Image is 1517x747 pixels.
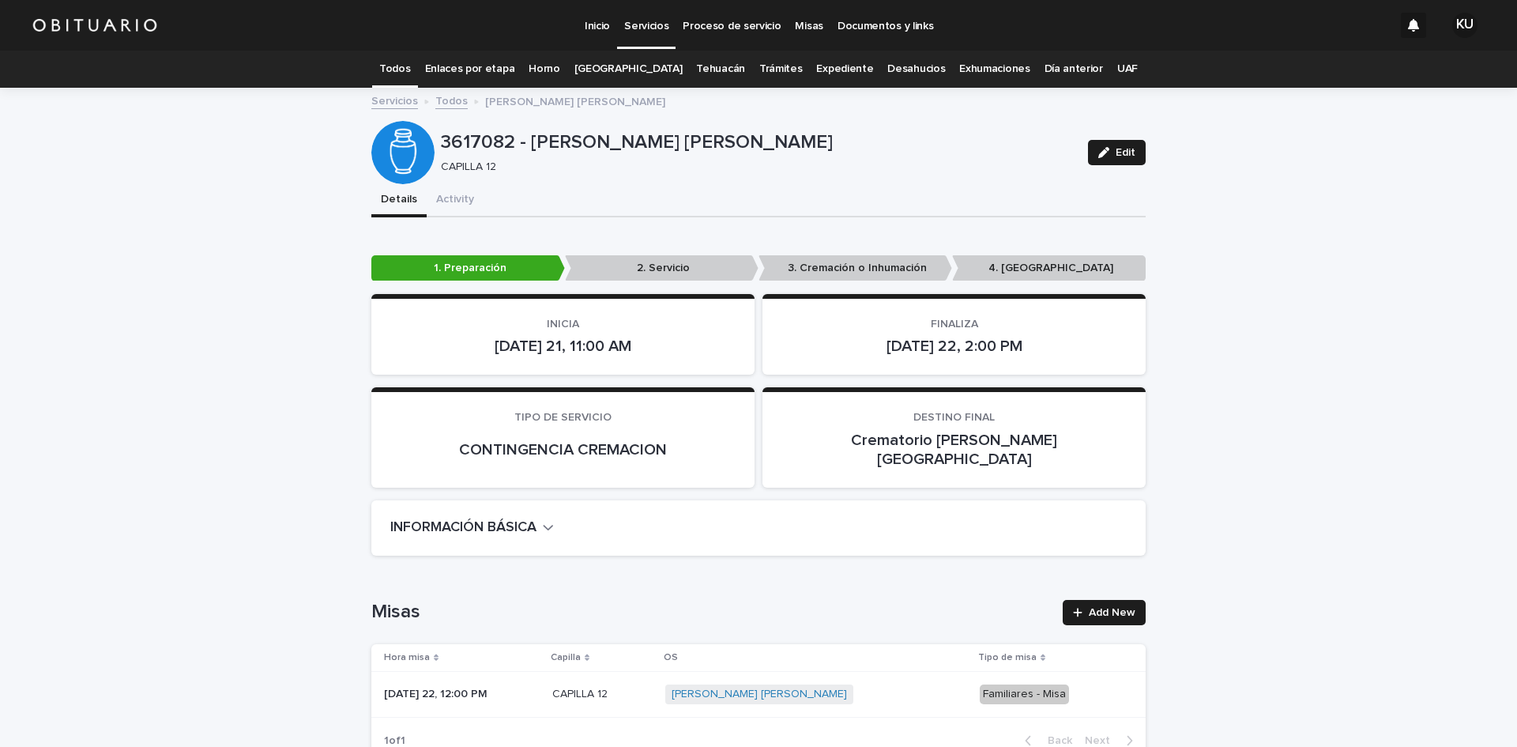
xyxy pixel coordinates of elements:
p: CAPILLA 12 [552,685,611,701]
p: CAPILLA 12 [441,160,1069,174]
a: Horno [529,51,559,88]
a: Enlaces por etapa [425,51,515,88]
tr: [DATE] 22, 12:00 PM[DATE] 22, 12:00 PM CAPILLA 12CAPILLA 12 [PERSON_NAME] [PERSON_NAME] Familiare... [371,672,1146,718]
p: [DATE] 22, 12:00 PM [384,685,491,701]
p: 4. [GEOGRAPHIC_DATA] [952,255,1146,281]
a: Servicios [371,91,418,109]
a: Desahucios [887,51,945,88]
button: Activity [427,184,484,217]
a: Día anterior [1045,51,1103,88]
p: 1. Preparación [371,255,565,281]
h1: Misas [371,601,1053,624]
p: Tipo de misa [978,649,1037,666]
p: [DATE] 22, 2:00 PM [781,337,1127,356]
span: Edit [1116,147,1135,158]
p: Capilla [551,649,581,666]
p: Hora misa [384,649,430,666]
p: [DATE] 21, 11:00 AM [390,337,736,356]
a: Tehuacán [696,51,745,88]
a: Todos [379,51,410,88]
a: Todos [435,91,468,109]
p: [PERSON_NAME] [PERSON_NAME] [485,92,665,109]
span: Back [1038,735,1072,746]
div: Familiares - Misa [980,685,1069,704]
a: [GEOGRAPHIC_DATA] [574,51,683,88]
span: DESTINO FINAL [913,412,995,423]
span: Next [1085,735,1120,746]
p: Crematorio [PERSON_NAME][GEOGRAPHIC_DATA] [781,431,1127,469]
img: HUM7g2VNRLqGMmR9WVqf [32,9,158,41]
a: Expediente [816,51,873,88]
p: 3617082 - [PERSON_NAME] [PERSON_NAME] [441,131,1075,154]
a: Add New [1063,600,1146,625]
p: 2. Servicio [565,255,758,281]
a: [PERSON_NAME] [PERSON_NAME] [672,688,847,701]
p: OS [664,649,678,666]
p: CONTINGENCIA CREMACION [390,440,736,459]
span: INICIA [547,319,579,330]
span: TIPO DE SERVICIO [514,412,612,423]
button: INFORMACIÓN BÁSICA [390,519,554,537]
a: UAF [1117,51,1138,88]
button: Edit [1088,140,1146,165]
div: KU [1452,13,1477,38]
h2: INFORMACIÓN BÁSICA [390,519,536,537]
span: Add New [1089,607,1135,618]
span: FINALIZA [931,319,978,330]
a: Exhumaciones [959,51,1030,88]
button: Details [371,184,427,217]
a: Trámites [759,51,803,88]
p: 3. Cremación o Inhumación [758,255,952,281]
